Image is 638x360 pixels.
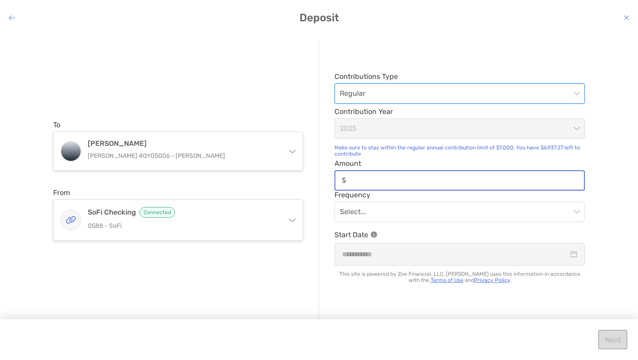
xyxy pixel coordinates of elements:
[88,207,279,218] h4: SoFi Checking
[88,150,279,161] p: [PERSON_NAME] 4QY05006 - [PERSON_NAME]
[335,191,585,199] span: Frequency
[474,277,510,283] a: Privacy Policy
[53,188,70,197] label: From
[53,121,60,129] label: To
[335,72,585,81] span: Contributions Type
[335,145,585,157] div: Make sure to stay within the regular annual contribution limit of $7,000. You have $6,937.27 left...
[335,107,585,116] span: Contribution Year
[88,220,279,231] p: 0588 - SoFi
[340,119,580,138] span: 2025
[340,84,580,103] span: Regular
[61,210,81,230] img: SoFi Checking
[61,141,81,161] img: Roth IRA
[335,159,585,168] span: Amount
[335,229,585,240] p: Start Date
[350,176,584,184] input: Amountinput icon
[140,207,175,218] span: Connected
[335,271,585,283] p: This site is powered by Zoe Financial, LLC. [PERSON_NAME] uses this information in accordance wit...
[88,139,279,148] h4: [PERSON_NAME]
[431,277,463,283] a: Terms of Use
[342,177,346,184] img: input icon
[371,231,377,238] img: Information Icon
